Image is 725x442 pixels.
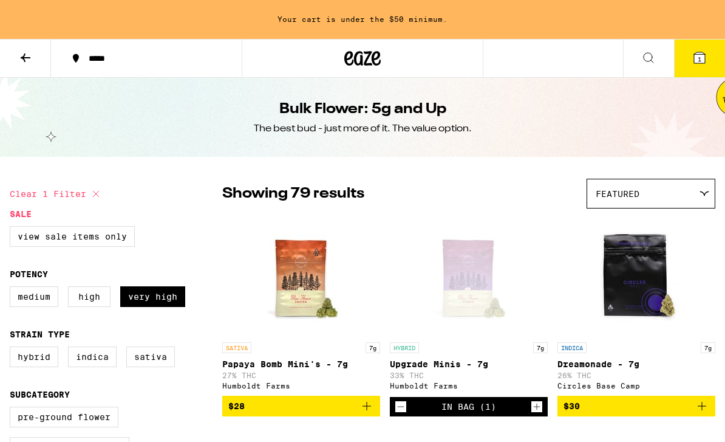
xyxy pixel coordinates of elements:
[10,286,58,307] label: Medium
[701,342,715,353] p: 7g
[390,215,548,397] a: Open page for Upgrade Minis - 7g from Humboldt Farms
[395,401,407,413] button: Decrement
[533,342,548,353] p: 7g
[222,342,251,353] p: SATIVA
[68,286,111,307] label: High
[10,347,58,367] label: Hybrid
[240,215,362,336] img: Humboldt Farms - Papaya Bomb Mini's - 7g
[596,189,639,199] span: Featured
[222,371,380,379] p: 27% THC
[222,396,380,416] button: Add to bag
[366,342,380,353] p: 7g
[576,215,697,336] img: Circles Base Camp - Dreamonade - 7g
[68,347,117,367] label: Indica
[10,209,32,219] legend: Sale
[222,359,380,369] p: Papaya Bomb Mini's - 7g
[390,359,548,369] p: Upgrade Minis - 7g
[557,215,715,396] a: Open page for Dreamonade - 7g from Circles Base Camp
[390,382,548,390] div: Humboldt Farms
[557,371,715,379] p: 26% THC
[557,342,587,353] p: INDICA
[441,402,496,412] div: In Bag (1)
[557,396,715,416] button: Add to bag
[120,286,185,307] label: Very High
[126,347,175,367] label: Sativa
[228,401,245,411] span: $28
[390,371,548,379] p: 33% THC
[10,179,103,209] button: Clear 1 filter
[10,407,118,427] label: Pre-ground Flower
[279,99,446,120] h1: Bulk Flower: 5g and Up
[557,359,715,369] p: Dreamonade - 7g
[698,55,701,63] span: 1
[563,401,580,411] span: $30
[10,330,70,339] legend: Strain Type
[557,382,715,390] div: Circles Base Camp
[531,401,543,413] button: Increment
[390,342,419,353] p: HYBRID
[674,40,725,77] button: 1
[10,226,135,247] label: View Sale Items Only
[222,184,364,204] p: Showing 79 results
[10,390,70,399] legend: Subcategory
[222,382,380,390] div: Humboldt Farms
[222,215,380,396] a: Open page for Papaya Bomb Mini's - 7g from Humboldt Farms
[254,122,472,136] div: The best bud - just more of it. The value option.
[10,269,48,279] legend: Potency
